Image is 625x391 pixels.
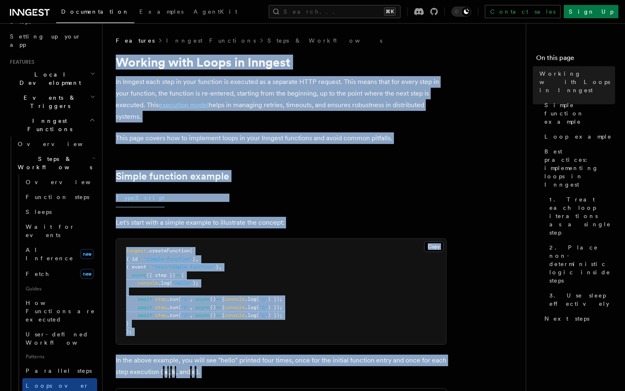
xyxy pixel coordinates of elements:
[190,296,193,302] span: ,
[256,296,259,302] span: (
[22,204,97,219] a: Sleeps
[256,312,259,318] span: (
[544,314,589,323] span: Next steps
[541,311,615,326] a: Next steps
[216,305,222,310] span: =>
[132,272,146,278] span: async
[245,296,256,302] span: .log
[26,209,52,215] span: Sleeps
[216,296,222,302] span: =>
[549,195,615,237] span: 1. Treat each loop iterations as a single step
[22,219,97,242] a: Wait for events
[26,179,111,185] span: Overview
[541,129,615,144] a: Loop example
[193,189,223,207] button: Python
[7,94,90,110] span: Events & Triggers
[80,269,94,279] span: new
[178,296,181,302] span: (
[181,305,190,310] span: "b"
[222,312,224,318] span: {
[259,312,268,318] span: "c"
[536,66,615,98] a: Working with Loops in Inngest
[193,8,237,15] span: AgentKit
[190,248,193,254] span: (
[259,305,268,310] span: "b"
[564,5,618,18] a: Sign Up
[451,7,471,17] button: Toggle dark mode
[155,312,167,318] span: step
[549,291,615,308] span: 3. Use sleep effectively
[245,305,256,310] span: .log
[22,190,97,204] a: Function steps
[546,240,615,288] a: 2. Place non-deterministic logic inside steps
[196,256,198,262] span: ,
[549,243,615,285] span: 2. Place non-deterministic logic inside steps
[167,296,178,302] span: .run
[181,272,184,278] span: {
[139,8,184,15] span: Examples
[169,280,172,286] span: (
[22,266,97,282] a: Fetchnew
[126,264,146,270] span: { event
[196,312,210,318] span: async
[116,217,446,228] p: Let's start with a simple example to illustrate the concept:
[259,296,268,302] span: "a"
[22,282,97,295] span: Guides
[188,2,242,22] a: AgentKit
[224,305,245,310] span: console
[56,2,134,23] a: Documentation
[146,264,149,270] span: :
[193,256,196,262] span: }
[190,312,193,318] span: ,
[222,305,224,310] span: {
[155,296,167,302] span: step
[134,2,188,22] a: Examples
[126,321,129,326] span: }
[541,144,615,192] a: Best practices: implementing loops in Inngest
[22,327,97,350] a: User-defined Workflows
[210,296,216,302] span: ()
[22,242,97,266] a: AI Inferencenew
[152,264,216,270] span: "test/simple.function"
[245,312,256,318] span: .log
[80,249,94,259] span: new
[116,76,446,122] p: In Inngest each step in your function is executed as a separate HTTP request. This means that for...
[26,194,89,200] span: Function steps
[172,280,193,286] span: "hello"
[268,312,282,318] span: ) });
[7,70,90,87] span: Local Development
[224,296,245,302] span: console
[544,147,615,189] span: Best practices: implementing loops in Inngest
[210,305,216,310] span: ()
[22,363,97,378] a: Parallel steps
[116,170,229,182] a: Simple function example
[268,305,282,310] span: ) });
[544,101,615,126] span: Simple function example
[216,264,219,270] span: }
[22,295,97,327] a: How Functions are executed
[269,5,401,18] button: Search...⌘K
[26,247,74,261] span: AI Inference
[196,305,210,310] span: async
[138,305,152,310] span: await
[171,189,186,207] button: Go
[267,36,382,45] a: Steps & Workflows
[190,305,193,310] span: ,
[163,369,169,376] code: a
[190,369,196,376] code: c
[155,305,167,310] span: step
[224,312,245,318] span: console
[546,288,615,311] a: 3. Use sleep effectively
[61,8,129,15] span: Documentation
[116,36,155,45] span: Features
[193,280,198,286] span: );
[14,151,97,175] button: Steps & Workflows
[7,117,89,133] span: Inngest Functions
[210,312,216,318] span: ()
[216,312,222,318] span: =>
[181,296,190,302] span: "a"
[116,189,165,207] button: TypeScript
[167,312,178,318] span: .run
[14,137,97,151] a: Overview
[26,367,92,374] span: Parallel steps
